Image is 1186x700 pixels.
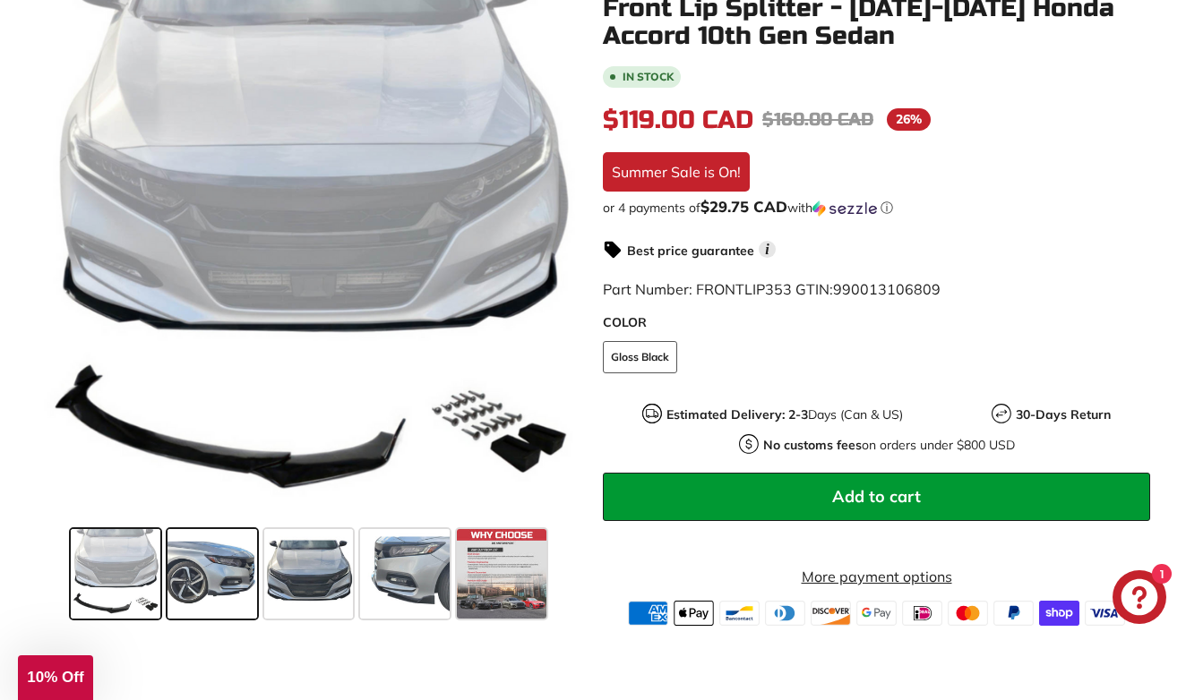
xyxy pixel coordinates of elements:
[887,108,931,131] span: 26%
[603,313,1150,332] label: COLOR
[811,601,851,626] img: discover
[763,436,1015,455] p: on orders under $800 USD
[1085,601,1125,626] img: visa
[18,655,93,700] div: 10% Off
[765,601,805,626] img: diners_club
[603,105,753,135] span: $119.00 CAD
[719,601,760,626] img: bancontact
[603,473,1150,521] button: Add to cart
[666,406,808,423] strong: Estimated Delivery: 2-3
[1016,406,1111,423] strong: 30-Days Return
[628,601,668,626] img: american_express
[603,199,1150,217] div: or 4 payments of$29.75 CADwithSezzle Click to learn more about Sezzle
[27,669,83,686] span: 10% Off
[1039,601,1079,626] img: shopify_pay
[700,197,787,216] span: $29.75 CAD
[666,405,903,424] p: Days (Can & US)
[948,601,988,626] img: master
[627,243,754,259] strong: Best price guarantee
[762,108,873,131] span: $160.00 CAD
[1107,570,1172,628] inbox-online-store-chat: Shopify online store chat
[812,201,877,217] img: Sezzle
[902,601,942,626] img: ideal
[993,601,1034,626] img: paypal
[603,566,1150,587] a: More payment options
[833,280,941,298] span: 990013106809
[832,486,921,507] span: Add to cart
[603,199,1150,217] div: or 4 payments of with
[623,72,674,82] b: In stock
[674,601,714,626] img: apple_pay
[763,437,862,453] strong: No customs fees
[603,152,750,192] div: Summer Sale is On!
[603,280,941,298] span: Part Number: FRONTLIP353 GTIN:
[856,601,897,626] img: google_pay
[759,241,776,258] span: i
